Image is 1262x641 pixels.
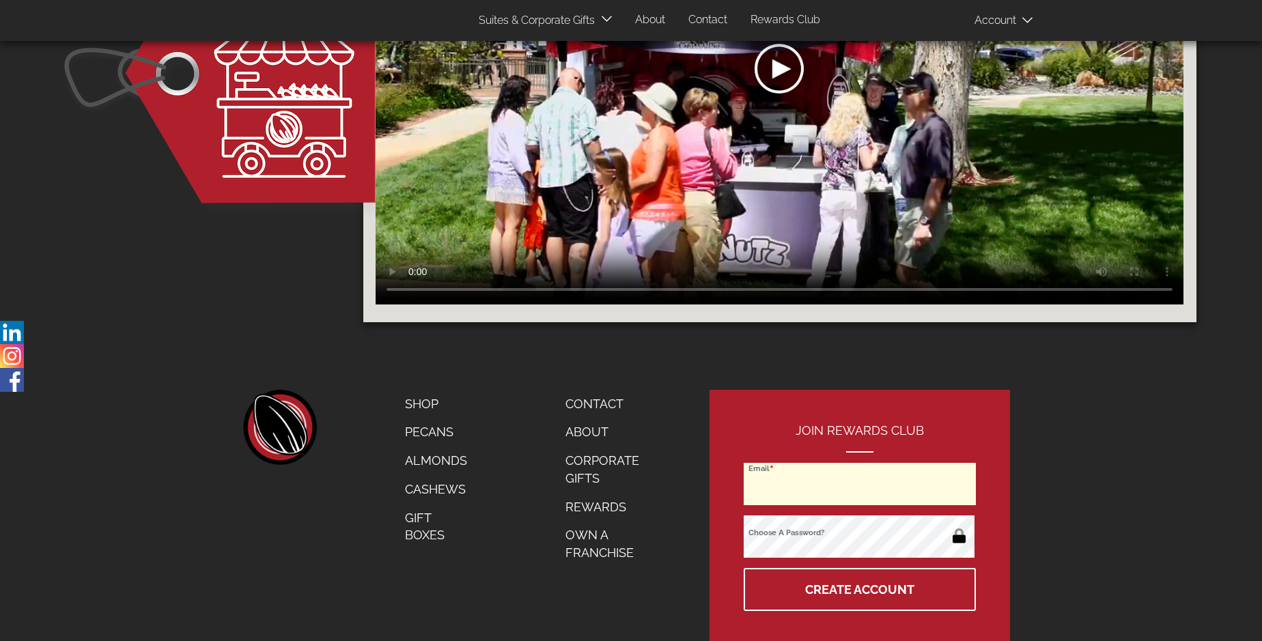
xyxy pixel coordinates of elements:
[555,521,666,567] a: Own a Franchise
[395,418,477,446] a: Pecans
[744,463,976,505] input: Email
[555,418,666,446] a: About
[555,493,666,522] a: Rewards
[625,7,675,33] a: About
[740,7,830,33] a: Rewards Club
[555,446,666,492] a: Corporate Gifts
[468,8,599,34] a: Suites & Corporate Gifts
[555,390,666,418] a: Contact
[395,446,477,475] a: Almonds
[744,568,976,611] button: Create Account
[395,390,477,418] a: Shop
[678,7,738,33] a: Contact
[744,424,976,453] h2: Join Rewards Club
[395,504,477,550] a: Gift Boxes
[395,475,477,504] a: Cashews
[242,390,317,465] a: home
